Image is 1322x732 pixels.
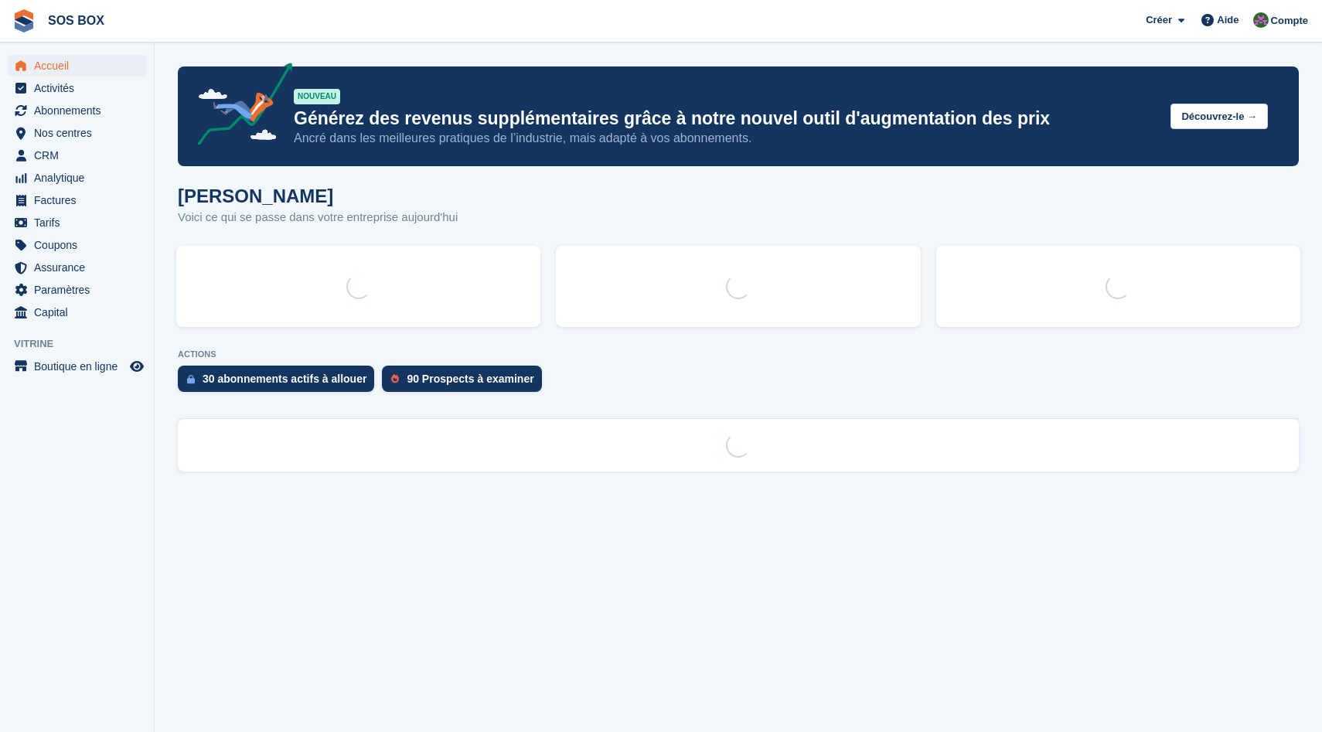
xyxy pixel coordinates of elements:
[34,234,127,256] span: Coupons
[34,77,127,99] span: Activités
[128,357,146,376] a: Boutique d'aperçu
[1170,104,1268,129] button: Découvrez-le →
[34,301,127,323] span: Capital
[1146,12,1172,28] span: Créer
[178,186,458,206] h1: [PERSON_NAME]
[8,167,146,189] a: menu
[34,100,127,121] span: Abonnements
[407,373,533,385] div: 90 Prospects à examiner
[1271,13,1308,29] span: Compte
[42,8,111,33] a: SOS BOX
[178,366,382,400] a: 30 abonnements actifs à allouer
[34,189,127,211] span: Factures
[8,279,146,301] a: menu
[8,301,146,323] a: menu
[203,373,366,385] div: 30 abonnements actifs à allouer
[8,257,146,278] a: menu
[8,122,146,144] a: menu
[178,349,1299,359] p: ACTIONS
[1217,12,1239,28] span: Aide
[34,279,127,301] span: Paramètres
[34,167,127,189] span: Analytique
[34,257,127,278] span: Assurance
[178,209,458,226] p: Voici ce qui se passe dans votre entreprise aujourd'hui
[1253,12,1269,28] img: ALEXANDRE SOUBIRA
[294,130,1158,147] p: Ancré dans les meilleures pratiques de l’industrie, mais adapté à vos abonnements.
[8,212,146,233] a: menu
[34,145,127,166] span: CRM
[294,107,1158,130] p: Générez des revenus supplémentaires grâce à notre nouvel outil d'augmentation des prix
[185,63,293,151] img: price-adjustments-announcement-icon-8257ccfd72463d97f412b2fc003d46551f7dbcb40ab6d574587a9cd5c0d94...
[12,9,36,32] img: stora-icon-8386f47178a22dfd0bd8f6a31ec36ba5ce8667c1dd55bd0f319d3a0aa187defe.svg
[34,122,127,144] span: Nos centres
[294,89,340,104] div: NOUVEAU
[8,55,146,77] a: menu
[8,100,146,121] a: menu
[8,189,146,211] a: menu
[382,366,549,400] a: 90 Prospects à examiner
[34,356,127,377] span: Boutique en ligne
[187,374,195,384] img: active_subscription_to_allocate_icon-d502201f5373d7db506a760aba3b589e785aa758c864c3986d89f69b8ff3...
[8,356,146,377] a: menu
[391,374,399,383] img: prospect-51fa495bee0391a8d652442698ab0144808aea92771e9ea1ae160a38d050c398.svg
[14,336,154,352] span: Vitrine
[8,77,146,99] a: menu
[34,55,127,77] span: Accueil
[8,145,146,166] a: menu
[34,212,127,233] span: Tarifs
[8,234,146,256] a: menu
